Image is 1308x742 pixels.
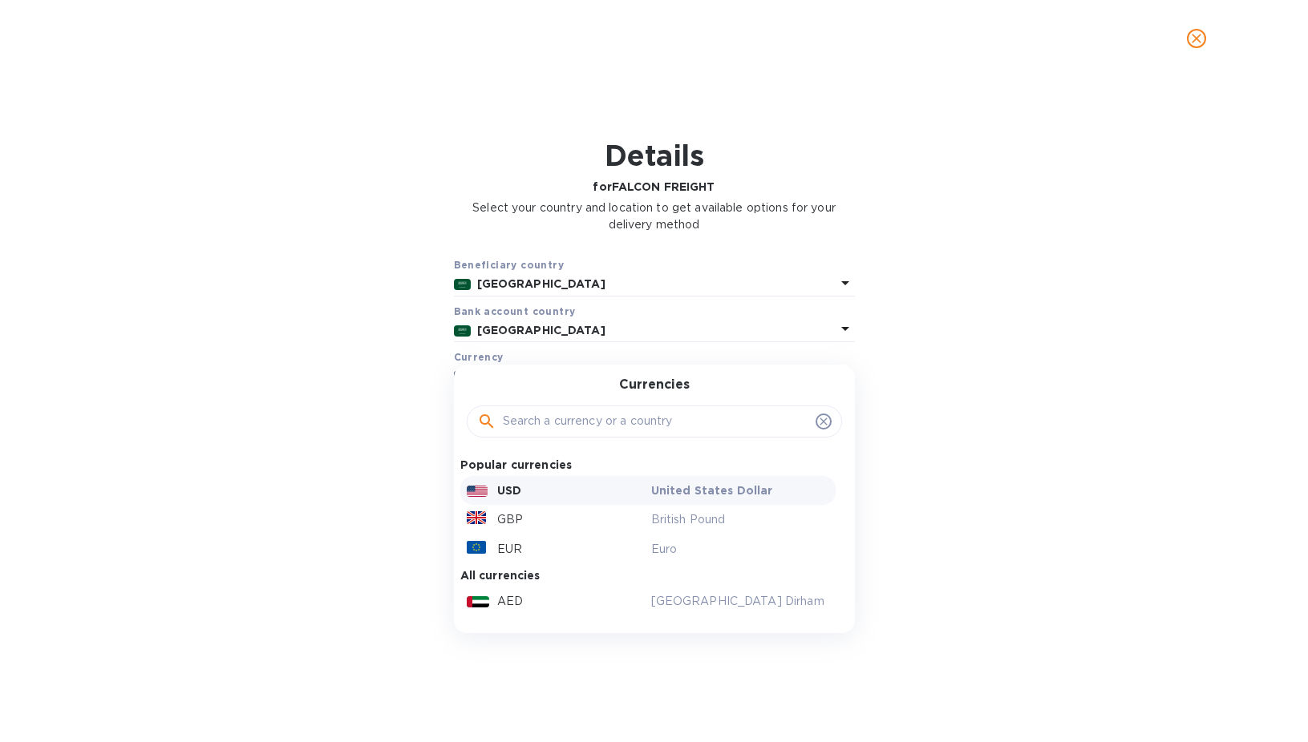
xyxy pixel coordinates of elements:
h1: Details [454,139,855,172]
p: AED [497,593,523,610]
b: [GEOGRAPHIC_DATA] [477,324,605,337]
p: GBP [497,511,523,528]
p: British Pound [651,511,829,528]
p: Popular currencies [460,454,573,476]
b: Currency [454,351,504,363]
p: All currencies [460,564,541,587]
p: EUR [497,541,522,558]
p: [GEOGRAPHIC_DATA] Dirham [651,593,829,610]
b: [GEOGRAPHIC_DATA] [477,277,605,290]
p: United States Dollar [651,482,829,498]
img: SA [454,279,471,290]
img: SA [454,325,471,337]
img: USD [467,486,488,497]
b: for FALCON FREIGHT [593,180,715,193]
img: AED [467,596,489,607]
p: USD [497,482,521,498]
p: Euro [651,541,829,558]
p: Select your country and location to get available options for your delivery method [454,200,855,233]
b: Beneficiary country [454,259,565,271]
input: Search a currency or a country [503,409,809,434]
h3: Currencies [619,377,690,393]
button: close [1177,19,1216,58]
b: Bank account cоuntry [454,305,576,317]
